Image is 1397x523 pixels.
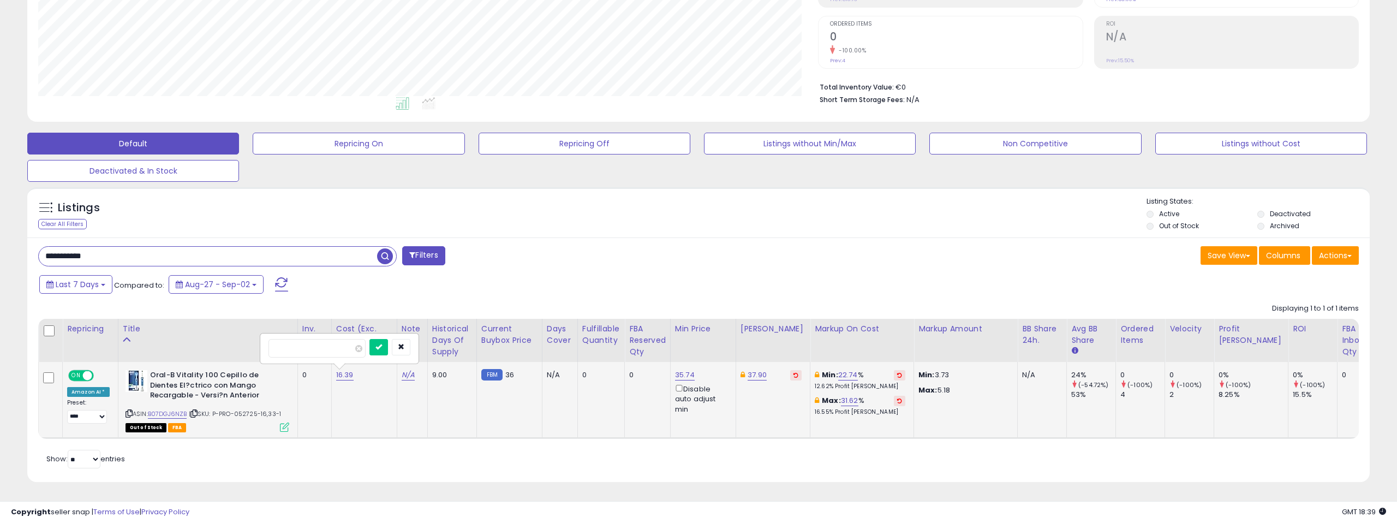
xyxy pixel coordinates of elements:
[1272,304,1359,314] div: Displaying 1 to 1 of 1 items
[1147,197,1370,207] p: Listing States:
[27,133,239,154] button: Default
[481,323,538,346] div: Current Buybox Price
[432,323,472,358] div: Historical Days Of Supply
[1342,370,1371,380] div: 0
[810,319,914,362] th: The percentage added to the cost of goods (COGS) that forms the calculator for Min & Max prices.
[820,95,905,104] b: Short Term Storage Fees:
[704,133,916,154] button: Listings without Min/Max
[126,370,289,431] div: ASIN:
[432,370,468,380] div: 9.00
[918,370,1009,380] p: 3.73
[58,200,100,216] h5: Listings
[835,46,866,55] small: -100.00%
[820,82,894,92] b: Total Inventory Value:
[67,387,110,397] div: Amazon AI *
[906,94,920,105] span: N/A
[918,323,1013,335] div: Markup Amount
[830,57,845,64] small: Prev: 4
[830,21,1082,27] span: Ordered Items
[38,219,87,229] div: Clear All Filters
[302,323,327,346] div: Inv. value
[1177,381,1202,389] small: (-100%)
[741,323,805,335] div: [PERSON_NAME]
[629,323,666,358] div: FBA Reserved Qty
[918,385,938,395] strong: Max:
[402,370,415,381] a: N/A
[1169,370,1214,380] div: 0
[1106,57,1134,64] small: Prev: 15.50%
[1155,133,1367,154] button: Listings without Cost
[1300,381,1325,389] small: (-100%)
[820,80,1351,93] li: €0
[11,507,51,517] strong: Copyright
[1106,31,1358,45] h2: N/A
[1226,381,1251,389] small: (-100%)
[582,323,620,346] div: Fulfillable Quantity
[675,323,731,335] div: Min Price
[1071,390,1115,400] div: 53%
[929,133,1141,154] button: Non Competitive
[1293,390,1337,400] div: 15.5%
[1293,370,1337,380] div: 0%
[1266,250,1300,261] span: Columns
[67,399,110,424] div: Preset:
[123,323,293,335] div: Title
[93,507,140,517] a: Terms of Use
[582,370,616,380] div: 0
[39,275,112,294] button: Last 7 Days
[92,371,110,381] span: OFF
[830,31,1082,45] h2: 0
[141,507,189,517] a: Privacy Policy
[1219,323,1283,346] div: Profit [PERSON_NAME]
[1342,507,1386,517] span: 2025-09-10 18:39 GMT
[838,370,858,381] a: 22.74
[402,246,445,265] button: Filters
[126,370,147,392] img: 4121i2+R40L._SL40_.jpg
[1169,323,1209,335] div: Velocity
[1120,370,1165,380] div: 0
[1022,323,1062,346] div: BB Share 24h.
[69,371,83,381] span: ON
[1120,323,1160,346] div: Ordered Items
[479,133,690,154] button: Repricing Off
[1071,323,1111,346] div: Avg BB Share
[1127,381,1153,389] small: (-100%)
[675,370,695,381] a: 35.74
[189,409,282,418] span: | SKU: P-PRO-052725-16,33-1
[675,383,727,414] div: Disable auto adjust min
[336,323,392,346] div: Cost (Exc. VAT)
[815,370,905,390] div: %
[822,395,841,406] b: Max:
[27,160,239,182] button: Deactivated & In Stock
[150,370,283,403] b: Oral-B Vitality 100 Cepillo de Dientes El?ctrico con Mango Recargable - Versi?n Anterior
[1293,323,1333,335] div: ROI
[148,409,187,419] a: B07DGJ6NZB
[629,370,662,380] div: 0
[1159,209,1179,218] label: Active
[1169,390,1214,400] div: 2
[56,279,99,290] span: Last 7 Days
[1219,390,1288,400] div: 8.25%
[126,423,166,432] span: All listings that are currently out of stock and unavailable for purchase on Amazon
[253,133,464,154] button: Repricing On
[302,370,323,380] div: 0
[1022,370,1058,380] div: N/A
[547,323,573,346] div: Days Cover
[1270,209,1311,218] label: Deactivated
[336,370,354,381] a: 16.39
[815,408,905,416] p: 16.55% Profit [PERSON_NAME]
[481,369,503,381] small: FBM
[185,279,250,290] span: Aug-27 - Sep-02
[1071,370,1115,380] div: 24%
[815,396,905,416] div: %
[169,275,264,294] button: Aug-27 - Sep-02
[11,507,189,518] div: seller snap | |
[1312,246,1359,265] button: Actions
[918,370,935,380] strong: Min:
[1201,246,1257,265] button: Save View
[1342,323,1375,358] div: FBA inbound Qty
[1078,381,1108,389] small: (-54.72%)
[114,280,164,290] span: Compared to:
[748,370,767,381] a: 37.90
[815,323,909,335] div: Markup on Cost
